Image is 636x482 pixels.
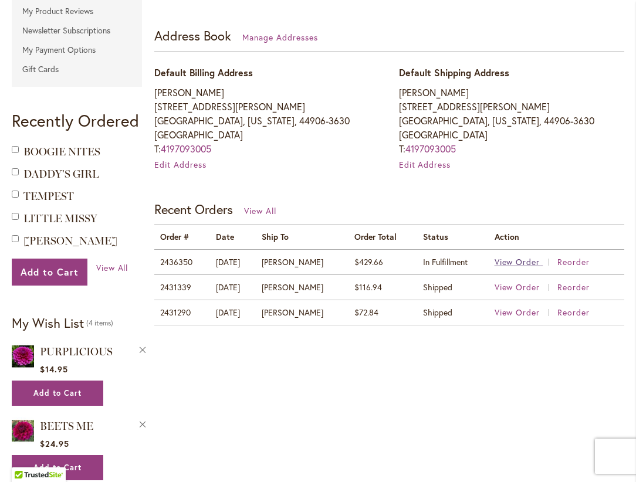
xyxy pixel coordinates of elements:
[96,262,128,273] span: View All
[244,205,276,216] a: View All
[40,420,93,433] a: BEETS ME
[557,307,590,318] a: Reorder
[154,274,210,300] td: 2431339
[12,2,142,20] a: My Product Reviews
[12,343,34,372] a: PURPLICIOUS
[495,256,540,267] span: View Order
[349,225,417,249] th: Order Total
[256,225,349,249] th: Ship To
[12,381,103,406] button: Add to Cart
[33,388,82,398] span: Add to Cart
[495,307,556,318] a: View Order
[417,225,489,249] th: Status
[12,455,103,480] button: Add to Cart
[23,145,100,158] a: BOOGIE NITES
[210,274,255,300] td: [DATE]
[40,364,68,375] span: $14.95
[256,249,349,274] td: [PERSON_NAME]
[154,66,253,79] span: Default Billing Address
[12,60,142,78] a: Gift Cards
[23,212,97,225] a: LITTLE MISSY
[12,22,142,39] a: Newsletter Subscriptions
[40,438,69,449] span: $24.95
[210,249,255,274] td: [DATE]
[399,66,509,79] span: Default Shipping Address
[417,274,489,300] td: Shipped
[12,110,139,131] strong: Recently Ordered
[154,27,231,44] strong: Address Book
[23,235,117,247] a: [PERSON_NAME]
[557,281,590,293] a: Reorder
[399,86,624,156] address: [PERSON_NAME] [STREET_ADDRESS][PERSON_NAME] [GEOGRAPHIC_DATA], [US_STATE], 44906-3630 [GEOGRAPHIC...
[12,417,34,446] a: BEETS ME
[354,307,378,318] span: $72.84
[21,266,79,278] span: Add to Cart
[161,142,211,155] a: 4197093005
[495,307,540,318] span: View Order
[154,249,210,274] td: 2436350
[256,300,349,325] td: [PERSON_NAME]
[9,440,42,473] iframe: Launch Accessibility Center
[40,345,113,358] a: PURPLICIOUS
[210,225,255,249] th: Date
[33,463,82,473] span: Add to Cart
[96,262,128,274] a: View All
[86,318,113,327] span: 4 items
[12,343,34,369] img: PURPLICIOUS
[23,168,99,181] a: DADDY'S GIRL
[210,300,255,325] td: [DATE]
[495,281,540,293] span: View Order
[354,281,382,293] span: $116.94
[495,256,556,267] a: View Order
[354,256,383,267] span: $429.66
[12,41,142,59] a: My Payment Options
[557,256,590,267] a: Reorder
[12,259,87,286] button: Add to Cart
[417,249,489,274] td: In Fulfillment
[23,190,74,203] a: TEMPEST
[12,314,84,331] strong: My Wish List
[489,225,624,249] th: Action
[154,225,210,249] th: Order #
[154,300,210,325] td: 2431290
[495,281,556,293] a: View Order
[405,142,456,155] a: 4197093005
[242,32,318,43] a: Manage Addresses
[417,300,489,325] td: Shipped
[154,201,233,218] strong: Recent Orders
[256,274,349,300] td: [PERSON_NAME]
[399,159,451,170] a: Edit Address
[154,86,380,156] address: [PERSON_NAME] [STREET_ADDRESS][PERSON_NAME] [GEOGRAPHIC_DATA], [US_STATE], 44906-3630 [GEOGRAPHIC...
[154,159,207,170] a: Edit Address
[12,417,34,444] img: BEETS ME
